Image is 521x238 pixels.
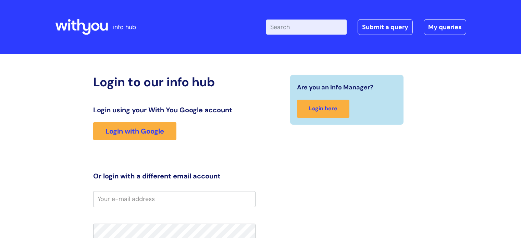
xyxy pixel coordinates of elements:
[93,75,256,89] h2: Login to our info hub
[424,19,466,35] a: My queries
[93,191,256,207] input: Your e-mail address
[93,106,256,114] h3: Login using your With You Google account
[358,19,413,35] a: Submit a query
[93,122,176,140] a: Login with Google
[297,82,373,93] span: Are you an Info Manager?
[113,22,136,33] p: info hub
[297,100,349,118] a: Login here
[93,172,256,180] h3: Or login with a different email account
[266,20,347,35] input: Search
